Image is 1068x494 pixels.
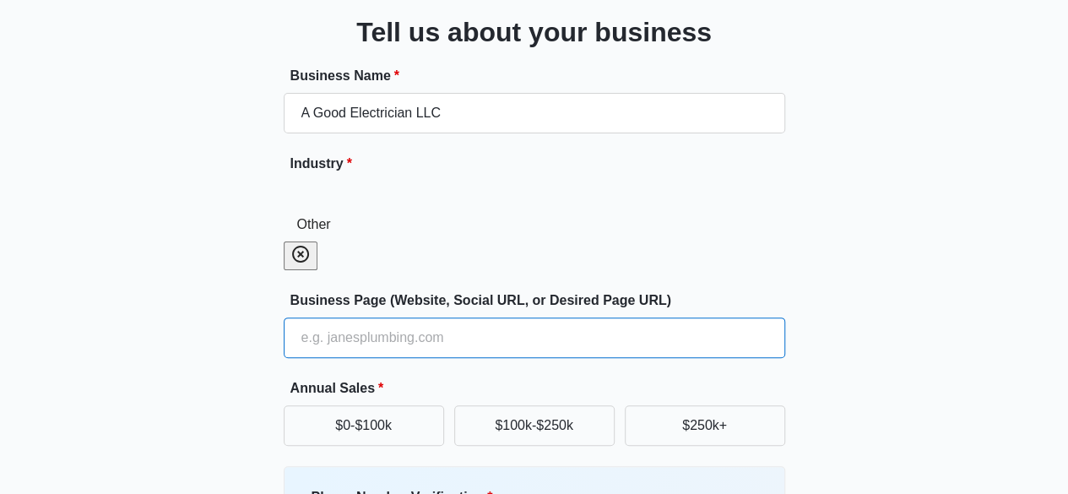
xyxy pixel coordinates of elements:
input: e.g. Jane's Plumbing [284,93,785,133]
input: e.g. janesplumbing.com [284,318,785,358]
button: Clear [284,242,317,270]
div: Other [297,214,548,235]
label: Business Name [290,66,792,86]
button: $0-$100k [284,405,444,446]
label: Annual Sales [290,378,792,399]
h3: Tell us about your business [356,12,712,52]
button: $250k+ [625,405,785,446]
label: Industry [290,154,792,174]
label: Business Page (Website, Social URL, or Desired Page URL) [290,290,792,311]
button: $100k-$250k [454,405,615,446]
